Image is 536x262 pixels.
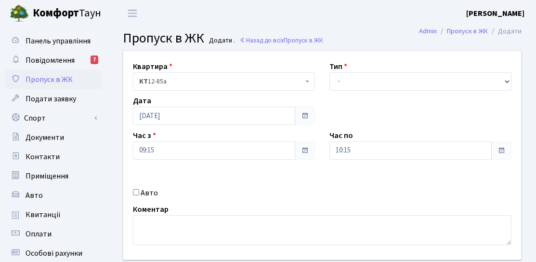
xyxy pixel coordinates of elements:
[26,94,76,104] span: Подати заявку
[26,229,52,239] span: Оплати
[133,95,151,107] label: Дата
[123,28,204,48] span: Пропуск в ЖК
[26,152,60,162] span: Контакти
[33,5,79,21] b: Комфорт
[139,77,148,86] b: КТ
[26,36,91,46] span: Панель управління
[91,55,98,64] div: 7
[33,5,101,22] span: Таун
[26,132,64,143] span: Документи
[26,248,82,259] span: Особові рахунки
[120,5,144,21] button: Переключити навігацію
[139,77,303,86] span: <b>КТ</b>&nbsp;&nbsp;&nbsp;&nbsp;12-85а
[5,109,101,128] a: Спорт
[329,61,347,72] label: Тип
[5,89,101,109] a: Подати заявку
[466,8,524,19] a: [PERSON_NAME]
[447,26,488,36] a: Пропуск в ЖК
[5,70,101,89] a: Пропуск в ЖК
[133,61,172,72] label: Квартира
[26,171,68,181] span: Приміщення
[26,190,43,201] span: Авто
[239,36,323,45] a: Назад до всіхПропуск в ЖК
[284,36,323,45] span: Пропуск в ЖК
[207,37,235,45] small: Додати .
[10,4,29,23] img: logo.png
[133,204,169,215] label: Коментар
[5,224,101,244] a: Оплати
[329,130,353,141] label: Час по
[419,26,437,36] a: Admin
[5,147,101,166] a: Контакти
[141,187,158,199] label: Авто
[26,74,73,85] span: Пропуск в ЖК
[488,26,522,37] li: Додати
[405,21,536,41] nav: breadcrumb
[26,55,75,66] span: Повідомлення
[133,130,156,141] label: Час з
[5,186,101,205] a: Авто
[133,72,315,91] span: <b>КТ</b>&nbsp;&nbsp;&nbsp;&nbsp;12-85а
[5,205,101,224] a: Квитанції
[5,166,101,186] a: Приміщення
[5,128,101,147] a: Документи
[26,209,61,220] span: Квитанції
[5,31,101,51] a: Панель управління
[5,51,101,70] a: Повідомлення7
